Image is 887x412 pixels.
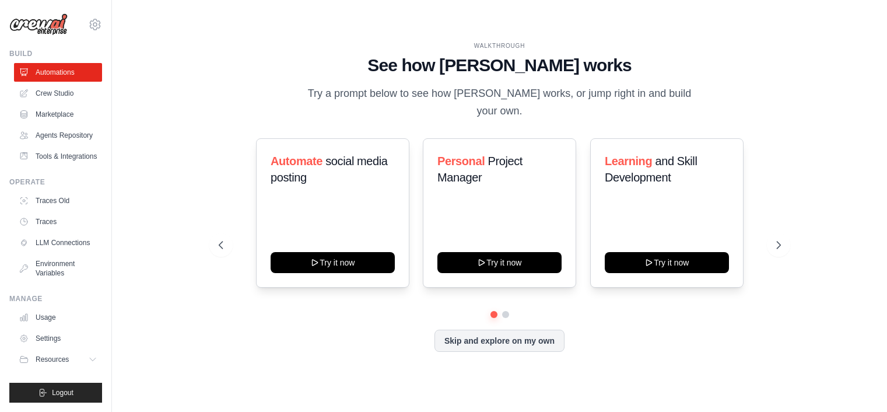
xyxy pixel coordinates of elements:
[271,155,388,184] span: social media posting
[605,155,697,184] span: and Skill Development
[9,49,102,58] div: Build
[304,85,696,120] p: Try a prompt below to see how [PERSON_NAME] works, or jump right in and build your own.
[219,41,781,50] div: WALKTHROUGH
[9,294,102,303] div: Manage
[14,212,102,231] a: Traces
[14,105,102,124] a: Marketplace
[9,177,102,187] div: Operate
[14,126,102,145] a: Agents Repository
[14,63,102,82] a: Automations
[14,308,102,327] a: Usage
[437,155,523,184] span: Project Manager
[605,252,729,273] button: Try it now
[9,383,102,403] button: Logout
[14,147,102,166] a: Tools & Integrations
[219,55,781,76] h1: See how [PERSON_NAME] works
[437,252,562,273] button: Try it now
[14,350,102,369] button: Resources
[14,254,102,282] a: Environment Variables
[271,155,322,167] span: Automate
[52,388,73,397] span: Logout
[14,233,102,252] a: LLM Connections
[9,13,68,36] img: Logo
[434,330,565,352] button: Skip and explore on my own
[14,329,102,348] a: Settings
[437,155,485,167] span: Personal
[36,355,69,364] span: Resources
[14,191,102,210] a: Traces Old
[605,155,652,167] span: Learning
[14,84,102,103] a: Crew Studio
[271,252,395,273] button: Try it now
